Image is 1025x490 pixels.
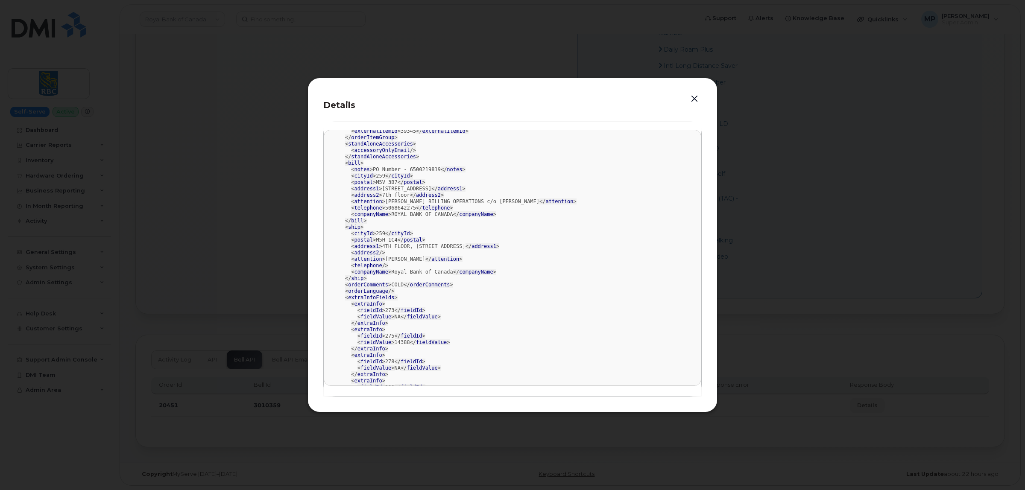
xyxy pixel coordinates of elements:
[345,295,398,300] span: < >
[398,179,425,185] span: </ >
[354,192,379,198] span: address2
[354,352,382,358] span: extraInfo
[351,154,416,160] span: standAloneAccessories
[354,230,373,236] span: cityId
[351,256,385,262] span: < >
[351,301,385,307] span: < >
[348,295,394,300] span: extraInfoFields
[391,173,410,179] span: cityId
[354,262,382,268] span: telephone
[354,186,379,192] span: address1
[395,307,425,313] span: </ >
[345,288,395,294] span: < />
[351,371,388,377] span: </ >
[351,205,385,211] span: < >
[360,333,382,339] span: fieldId
[351,352,385,358] span: < >
[354,147,410,153] span: accessoryOnlyEmail
[401,365,441,371] span: </ >
[354,179,373,185] span: postal
[395,359,425,365] span: </ >
[410,192,444,198] span: </ >
[416,128,469,134] span: </ >
[351,218,363,224] span: bill
[360,307,382,313] span: fieldId
[351,211,391,217] span: < >
[351,250,385,256] span: < />
[354,250,379,256] span: address2
[348,141,413,147] span: standAloneAccessories
[354,166,370,172] span: notes
[345,134,398,140] span: </ >
[395,333,425,339] span: </ >
[351,179,376,185] span: < >
[407,365,437,371] span: fieldValue
[438,186,463,192] span: address1
[351,147,416,153] span: < />
[345,160,363,166] span: < >
[354,301,382,307] span: extraInfo
[354,211,388,217] span: companyName
[398,237,425,243] span: </ >
[459,211,493,217] span: companyName
[351,346,388,352] span: </ >
[354,198,382,204] span: attention
[351,275,363,281] span: ship
[354,173,373,179] span: cityId
[345,275,367,281] span: </ >
[357,365,395,371] span: < >
[345,224,363,230] span: < >
[354,378,382,384] span: extraInfo
[354,327,382,332] span: extraInfo
[351,237,376,243] span: < >
[345,282,391,288] span: < >
[401,314,441,320] span: </ >
[357,320,385,326] span: extraInfo
[360,359,382,365] span: fieldId
[357,307,385,313] span: < >
[431,256,459,262] span: attention
[404,179,422,185] span: postal
[410,282,450,288] span: orderComments
[391,230,410,236] span: cityId
[401,359,422,365] span: fieldId
[357,384,385,390] span: < >
[422,128,466,134] span: externalItemId
[416,192,441,198] span: address2
[447,166,462,172] span: notes
[546,198,574,204] span: attention
[407,314,437,320] span: fieldValue
[345,218,367,224] span: </ >
[351,269,391,275] span: < >
[351,173,376,179] span: < >
[459,269,493,275] span: companyName
[425,256,463,262] span: </ >
[360,314,391,320] span: fieldValue
[357,359,385,365] span: < >
[354,205,382,211] span: telephone
[385,173,413,179] span: </ >
[345,141,416,147] span: < >
[351,230,376,236] span: < >
[360,339,391,345] span: fieldValue
[395,384,425,390] span: </ >
[323,100,355,110] span: Details
[351,134,394,140] span: orderItemGroup
[348,160,360,166] span: bill
[351,198,385,204] span: < >
[453,269,496,275] span: </ >
[441,166,466,172] span: </ >
[351,128,401,134] span: < >
[351,243,382,249] span: < >
[401,384,422,390] span: fieldId
[351,192,382,198] span: < >
[351,186,382,192] span: < >
[404,282,453,288] span: </ >
[354,237,373,243] span: postal
[416,205,453,211] span: </ >
[357,333,385,339] span: < >
[453,211,496,217] span: </ >
[348,282,388,288] span: orderComments
[466,243,499,249] span: </ >
[354,269,388,275] span: companyName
